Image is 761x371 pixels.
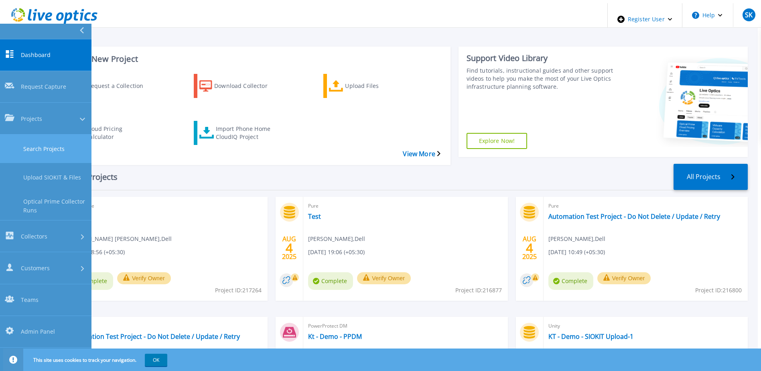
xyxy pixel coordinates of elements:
[674,164,748,190] a: All Projects
[68,248,125,257] span: [DATE] 18:56 (+05:30)
[68,332,240,340] a: Automation Test Project - Do Not Delete / Update / Retry
[548,272,593,290] span: Complete
[467,53,614,63] div: Support Video Library
[548,202,743,210] span: Pure
[21,51,51,59] span: Dashboard
[286,245,293,251] span: 4
[215,286,262,295] span: Project ID: 217264
[68,202,263,210] span: PowerStore
[323,74,420,98] a: Upload Files
[308,322,503,330] span: PowerProtect DM
[21,114,42,123] span: Projects
[548,234,605,243] span: [PERSON_NAME] , Dell
[467,67,614,91] div: Find tutorials, instructional guides and other support videos to help you make the most of your L...
[682,3,733,27] button: Help
[21,232,47,241] span: Collectors
[548,212,720,220] a: Automation Test Project - Do Not Delete / Update / Retry
[86,123,150,143] div: Cloud Pricing Calculator
[745,12,753,18] span: SK
[308,234,365,243] span: [PERSON_NAME] , Dell
[548,248,605,257] span: [DATE] 10:49 (+05:30)
[282,233,297,263] div: AUG 2025
[145,354,167,366] button: OK
[21,83,66,91] span: Request Capture
[64,121,161,145] a: Cloud Pricing Calculator
[87,76,151,96] div: Request a Collection
[467,133,528,149] a: Explore Now!
[308,212,321,220] a: Test
[526,245,533,251] span: 4
[308,202,503,210] span: Pure
[548,322,743,330] span: Unity
[695,286,742,295] span: Project ID: 216800
[216,123,280,143] div: Import Phone Home CloudIQ Project
[64,55,440,63] h3: Start a New Project
[21,296,39,304] span: Teams
[308,272,353,290] span: Complete
[21,327,55,336] span: Admin Panel
[597,272,651,284] button: Verify Owner
[68,322,263,330] span: Pure
[194,74,291,98] a: Download Collector
[25,354,167,366] span: This site uses cookies to track your navigation.
[308,332,362,340] a: Kt - Demo - PPDM
[21,264,50,272] span: Customers
[357,272,411,284] button: Verify Owner
[214,76,278,96] div: Download Collector
[608,3,682,35] div: Register User
[68,234,172,243] span: [PERSON_NAME] [PERSON_NAME] , Dell
[455,286,502,295] span: Project ID: 216877
[548,332,633,340] a: KT - Demo - SIOKIT Upload-1
[522,233,537,263] div: AUG 2025
[345,76,409,96] div: Upload Files
[64,74,161,98] a: Request a Collection
[308,248,365,257] span: [DATE] 19:06 (+05:30)
[403,150,440,158] a: View More
[117,272,171,284] button: Verify Owner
